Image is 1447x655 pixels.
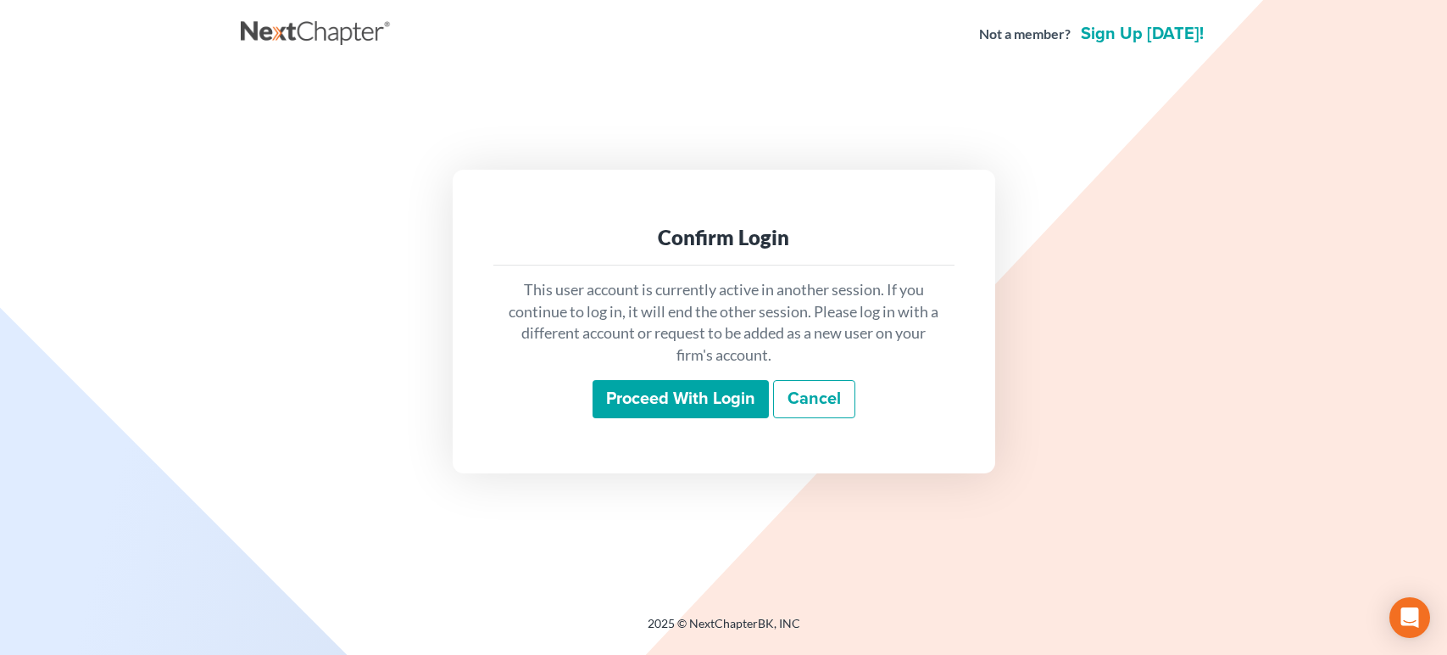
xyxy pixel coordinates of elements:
p: This user account is currently active in another session. If you continue to log in, it will end ... [507,279,941,367]
input: Proceed with login [593,380,769,419]
a: Cancel [773,380,855,419]
a: Sign up [DATE]! [1077,25,1207,42]
strong: Not a member? [979,25,1071,44]
div: Confirm Login [507,224,941,251]
div: Open Intercom Messenger [1389,597,1430,638]
div: 2025 © NextChapterBK, INC [241,615,1207,646]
